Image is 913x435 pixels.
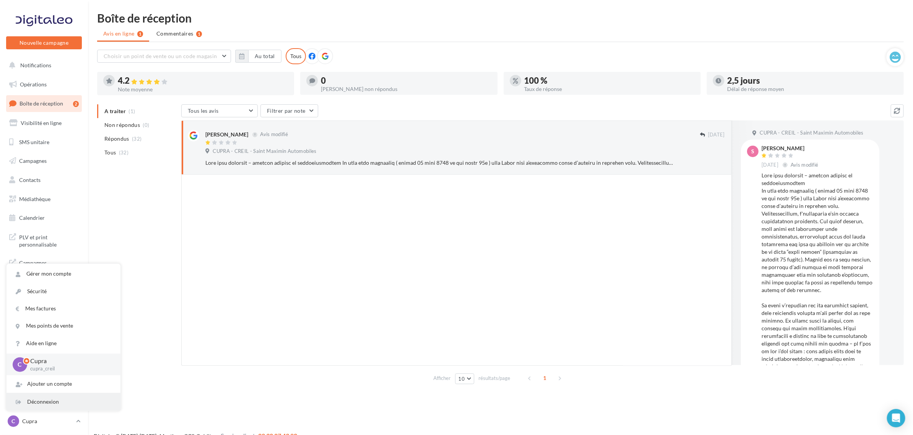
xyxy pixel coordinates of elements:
button: Tous les avis [181,104,258,117]
div: Tous [286,48,306,64]
a: SMS unitaire [5,134,83,150]
a: Campagnes DataOnDemand [5,255,83,277]
p: Cupra [30,357,108,365]
span: (0) [143,122,150,128]
div: Taux de réponse [524,86,695,92]
a: Mes points de vente [7,317,120,334]
span: Tous les avis [188,107,219,114]
span: CUPRA - CREIL - Saint Maximin Automobiles [213,148,316,155]
span: Campagnes [19,157,47,164]
button: Au total [235,50,282,63]
span: Afficher [434,375,451,382]
span: Choisir un point de vente ou un code magasin [104,53,217,59]
button: Nouvelle campagne [6,36,82,49]
span: résultats/page [478,375,510,382]
a: Calendrier [5,210,83,226]
a: Campagnes [5,153,83,169]
a: C Cupra [6,414,82,429]
span: CUPRA - CREIL - Saint Maximin Automobiles [760,130,863,136]
div: Lore ipsu dolorsit – ametcon adipisc el seddoeiusmodtem In utla etdo magnaaliq ( enimad 05 mini 8... [762,172,873,416]
div: 4.2 [118,76,288,85]
button: Au total [248,50,282,63]
div: Déconnexion [7,393,120,411]
div: 100 % [524,76,695,85]
span: Contacts [19,177,41,183]
span: Visibilité en ligne [21,120,62,126]
span: 1 [539,372,551,384]
button: Choisir un point de vente ou un code magasin [97,50,231,63]
span: S [751,148,754,155]
span: Opérations [20,81,47,88]
div: Open Intercom Messenger [887,409,905,427]
div: 2,5 jours [727,76,898,85]
span: Avis modifié [791,162,819,168]
button: 10 [455,373,475,384]
a: Opérations [5,76,83,93]
span: Notifications [20,62,51,68]
a: Contacts [5,172,83,188]
span: Boîte de réception [20,100,63,107]
span: Répondus [104,135,129,143]
span: Médiathèque [19,196,50,202]
button: Filtrer par note [260,104,318,117]
p: cupra_creil [30,365,108,372]
a: Aide en ligne [7,335,120,352]
div: 2 [73,101,79,107]
span: Tous [104,149,116,156]
button: Notifications [5,57,80,73]
span: Non répondus [104,121,140,129]
div: Délai de réponse moyen [727,86,898,92]
a: Sécurité [7,283,120,300]
div: Note moyenne [118,87,288,92]
a: Visibilité en ligne [5,115,83,131]
a: Boîte de réception2 [5,95,83,112]
span: Commentaires [156,30,193,37]
div: [PERSON_NAME] [205,131,248,138]
div: Lore ipsu dolorsit – ametcon adipisc el seddoeiusmodtem In utla etdo magnaaliq ( enimad 05 mini 8... [205,159,675,167]
span: Calendrier [19,214,45,221]
span: [DATE] [708,131,725,138]
div: Boîte de réception [97,12,904,24]
span: [DATE] [762,162,778,169]
div: [PERSON_NAME] [762,146,820,151]
span: C [18,360,22,369]
span: SMS unitaire [19,138,49,145]
a: Mes factures [7,300,120,317]
span: PLV et print personnalisable [19,232,79,248]
span: C [12,417,15,425]
span: (32) [132,136,142,142]
div: [PERSON_NAME] non répondus [321,86,491,92]
span: Avis modifié [260,131,288,138]
span: (32) [119,149,129,156]
span: 10 [459,376,465,382]
p: Cupra [22,417,73,425]
a: PLV et print personnalisable [5,229,83,252]
a: Médiathèque [5,191,83,207]
div: 0 [321,76,491,85]
div: 1 [196,31,202,37]
div: Ajouter un compte [7,375,120,393]
span: Campagnes DataOnDemand [19,258,79,274]
a: Gérer mon compte [7,265,120,282]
